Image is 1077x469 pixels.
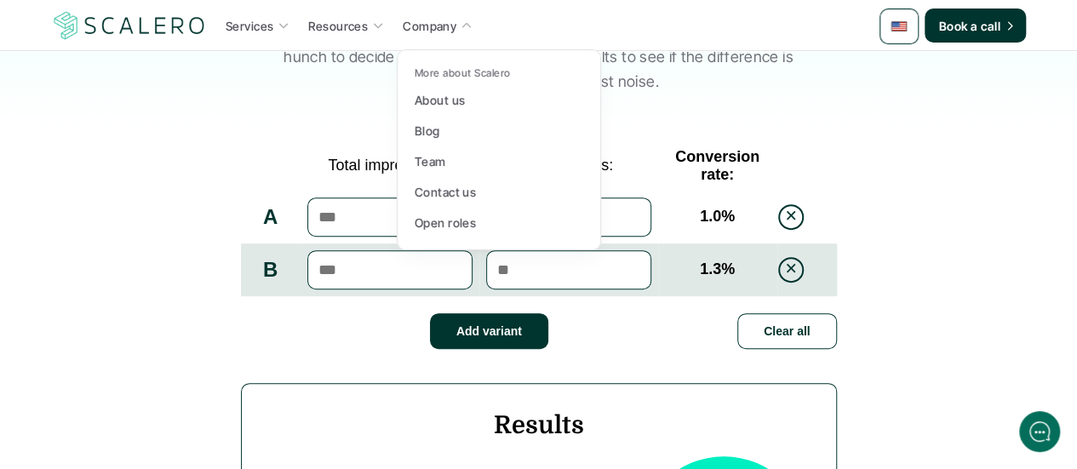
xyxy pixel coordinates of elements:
a: Contact us [410,176,588,207]
span: We run on Gist [142,359,215,370]
p: More about Scalero [415,67,511,79]
td: Total impressions: [301,141,479,191]
p: Open roles [415,214,476,232]
td: 1.0 % [658,191,777,243]
iframe: gist-messenger-bubble-iframe [1019,411,1060,452]
p: Contact us [415,183,476,201]
p: Blog [415,122,440,140]
td: A [241,191,301,243]
button: Add variant [430,313,548,349]
td: Conversion rate: [658,141,777,191]
p: Company [403,17,456,35]
td: B [241,243,301,296]
a: Scalero company logotype [51,10,208,41]
p: Services [226,17,273,35]
a: Book a call [925,9,1026,43]
p: About us [415,91,465,109]
p: Team [415,152,446,170]
button: Clear all [737,313,836,349]
h2: Let us know if we can help with lifecycle marketing. [26,113,315,195]
h4: Results [269,411,809,439]
a: Blog [410,115,588,146]
span: New conversation [110,236,204,249]
a: Open roles [410,207,588,237]
img: Scalero company logotype [51,9,208,42]
h1: Hi! Welcome to [GEOGRAPHIC_DATA]. [26,83,315,110]
a: Team [410,146,588,176]
p: Book a call [938,17,1000,35]
button: New conversation [26,226,314,260]
a: About us [410,84,588,115]
img: 🇺🇸 [891,18,908,35]
p: Resources [308,17,368,35]
td: 1.3 % [658,243,777,296]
